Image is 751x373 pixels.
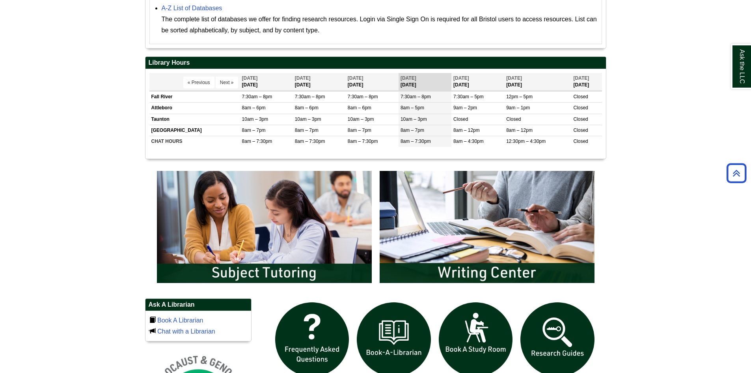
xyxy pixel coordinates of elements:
[453,94,484,99] span: 7:30am – 5pm
[506,94,533,99] span: 12pm – 5pm
[145,57,606,69] h2: Library Hours
[240,73,293,91] th: [DATE]
[453,139,484,144] span: 8am – 4:30pm
[149,125,240,136] td: [GEOGRAPHIC_DATA]
[295,127,319,133] span: 8am – 7pm
[157,317,203,324] a: Book A Librarian
[295,116,321,122] span: 10am – 3pm
[399,73,451,91] th: [DATE]
[401,127,424,133] span: 8am – 7pm
[401,105,424,111] span: 8am – 5pm
[376,167,598,287] img: Writing Center Information
[295,105,319,111] span: 8am – 6pm
[506,127,533,133] span: 8am – 12pm
[348,116,374,122] span: 10am – 3pm
[242,94,272,99] span: 7:30am – 8pm
[401,116,427,122] span: 10am – 3pm
[573,139,588,144] span: Closed
[451,73,504,91] th: [DATE]
[348,75,363,81] span: [DATE]
[401,94,431,99] span: 7:30am – 8pm
[149,136,240,147] td: CHAT HOURS
[162,5,222,11] a: A-Z List of Databases
[295,75,311,81] span: [DATE]
[242,139,272,144] span: 8am – 7:30pm
[573,94,588,99] span: Closed
[183,77,214,88] button: « Previous
[401,75,416,81] span: [DATE]
[216,77,238,88] button: Next »
[571,73,602,91] th: [DATE]
[346,73,399,91] th: [DATE]
[348,139,378,144] span: 8am – 7:30pm
[242,116,268,122] span: 10am – 3pm
[149,103,240,114] td: Attleboro
[145,299,251,311] h2: Ask A Librarian
[153,167,598,291] div: slideshow
[293,73,346,91] th: [DATE]
[504,73,571,91] th: [DATE]
[506,75,522,81] span: [DATE]
[149,92,240,103] td: Fall River
[506,116,521,122] span: Closed
[453,127,480,133] span: 8am – 12pm
[348,127,371,133] span: 8am – 7pm
[573,75,589,81] span: [DATE]
[149,114,240,125] td: Taunton
[348,105,371,111] span: 8am – 6pm
[162,14,598,36] div: The complete list of databases we offer for finding research resources. Login via Single Sign On ...
[573,105,588,111] span: Closed
[401,139,431,144] span: 8am – 7:30pm
[295,94,325,99] span: 7:30am – 8pm
[453,105,477,111] span: 9am – 2pm
[573,127,588,133] span: Closed
[506,105,530,111] span: 9am – 1pm
[453,116,468,122] span: Closed
[295,139,325,144] span: 8am – 7:30pm
[348,94,378,99] span: 7:30am – 8pm
[153,167,376,287] img: Subject Tutoring Information
[724,168,749,178] a: Back to Top
[242,127,266,133] span: 8am – 7pm
[242,105,266,111] span: 8am – 6pm
[242,75,258,81] span: [DATE]
[573,116,588,122] span: Closed
[506,139,546,144] span: 12:30pm – 4:30pm
[453,75,469,81] span: [DATE]
[157,328,215,335] a: Chat with a Librarian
